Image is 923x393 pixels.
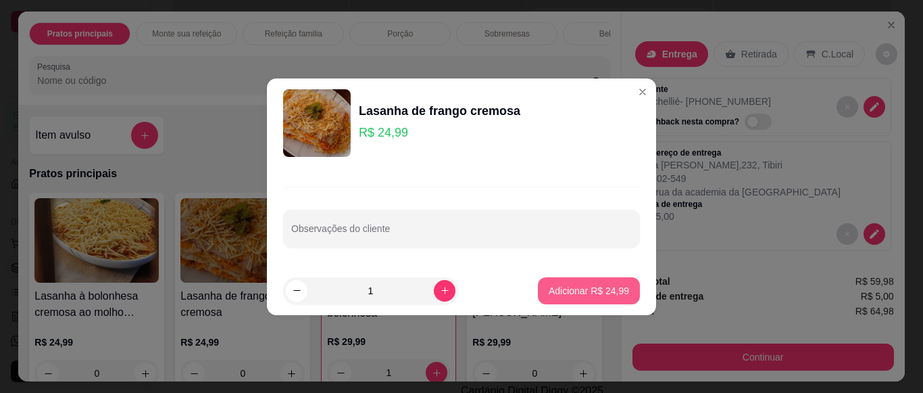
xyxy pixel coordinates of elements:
[283,89,351,157] img: product-image
[538,277,640,304] button: Adicionar R$ 24,99
[291,227,632,241] input: Observações do cliente
[286,280,307,302] button: decrease-product-quantity
[359,123,520,142] p: R$ 24,99
[549,284,629,298] p: Adicionar R$ 24,99
[359,101,520,120] div: Lasanha de frango cremosa
[632,81,653,103] button: Close
[434,280,455,302] button: increase-product-quantity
